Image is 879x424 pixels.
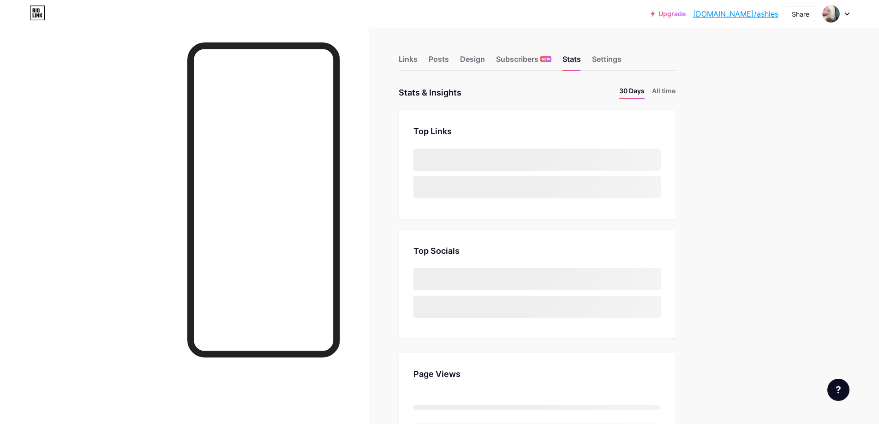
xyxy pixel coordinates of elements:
[822,5,840,23] img: ashles
[619,86,645,99] li: 30 Days
[652,86,676,99] li: All time
[651,10,686,18] a: Upgrade
[429,54,449,70] div: Posts
[562,54,581,70] div: Stats
[413,125,661,137] div: Top Links
[399,86,461,99] div: Stats & Insights
[792,9,809,19] div: Share
[460,54,485,70] div: Design
[693,8,778,19] a: [DOMAIN_NAME]/ashles
[592,54,622,70] div: Settings
[413,368,661,380] div: Page Views
[399,54,418,70] div: Links
[413,245,661,257] div: Top Socials
[496,54,551,70] div: Subscribers
[542,56,550,62] span: NEW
